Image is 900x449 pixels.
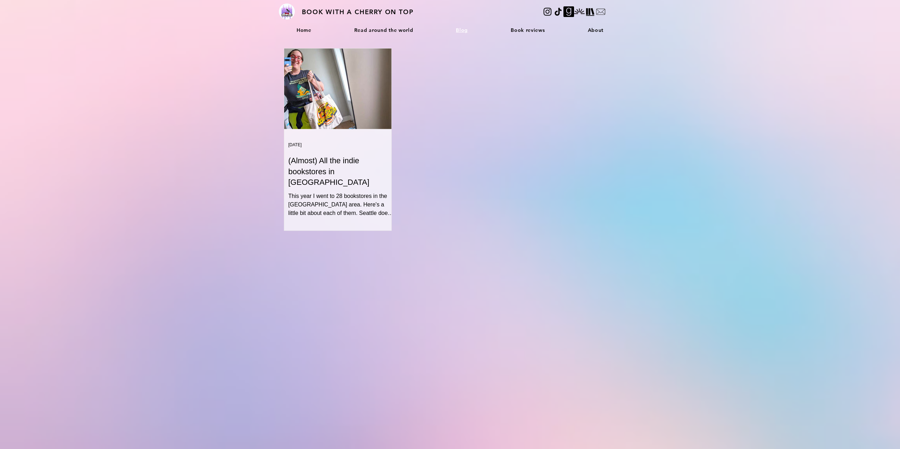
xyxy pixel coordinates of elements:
span: Read around the world [354,27,413,33]
span: Home [297,27,311,33]
div: Blog feed [284,48,617,231]
img: storygraph [585,6,595,17]
img: 272631894_682938342708351_3793129933256219420_n.png [279,4,295,19]
nav: Site [277,23,624,37]
img: email [595,6,606,17]
a: About [568,23,623,37]
a: Book reviews [491,23,565,37]
a: Read around the world [334,23,433,37]
ul: Social Bar [542,6,624,17]
img: Instagram [542,6,553,17]
a: Blog [436,23,488,37]
a: BOOK WITH A CHERRY ON TOP [302,8,414,16]
a: Home [277,23,332,37]
img: TikTok [553,6,563,17]
img: goodreads [563,6,574,17]
a: (Almost) All the indie bookstores in [GEOGRAPHIC_DATA] [288,155,396,188]
span: Blog [456,27,468,33]
div: This year I went to 28 bookstores in the [GEOGRAPHIC_DATA] area. Here's a little bit about each o... [288,192,396,217]
span: Sep 26, 2024 [288,142,302,147]
img: (Almost) All the indie bookstores in Seattle [284,48,392,129]
span: About [588,27,604,33]
span: Book reviews [511,27,545,33]
img: Fable [574,6,585,17]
